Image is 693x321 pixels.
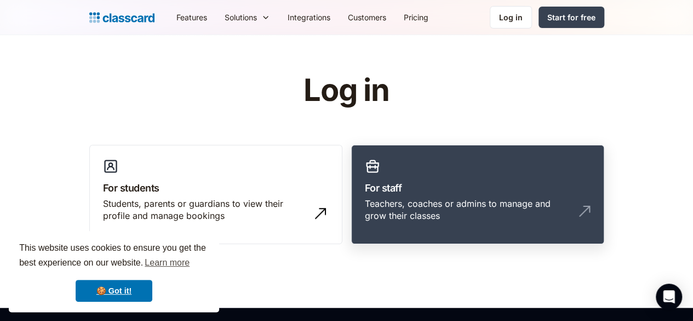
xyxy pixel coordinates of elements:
[547,12,595,23] div: Start for free
[19,241,209,271] span: This website uses cookies to ensure you get the best experience on our website.
[103,181,329,195] h3: For students
[89,10,154,25] a: home
[339,5,395,30] a: Customers
[143,255,191,271] a: learn more about cookies
[173,74,520,108] h1: Log in
[490,6,532,29] a: Log in
[103,198,307,222] div: Students, parents or guardians to view their profile and manage bookings
[365,198,569,222] div: Teachers, coaches or admins to manage and grow their classes
[89,145,342,245] a: For studentsStudents, parents or guardians to view their profile and manage bookings
[539,7,604,28] a: Start for free
[395,5,437,30] a: Pricing
[279,5,339,30] a: Integrations
[216,5,279,30] div: Solutions
[499,12,523,23] div: Log in
[76,280,152,302] a: dismiss cookie message
[351,145,604,245] a: For staffTeachers, coaches or admins to manage and grow their classes
[656,284,682,310] div: Open Intercom Messenger
[225,12,257,23] div: Solutions
[9,231,219,312] div: cookieconsent
[365,181,591,195] h3: For staff
[168,5,216,30] a: Features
